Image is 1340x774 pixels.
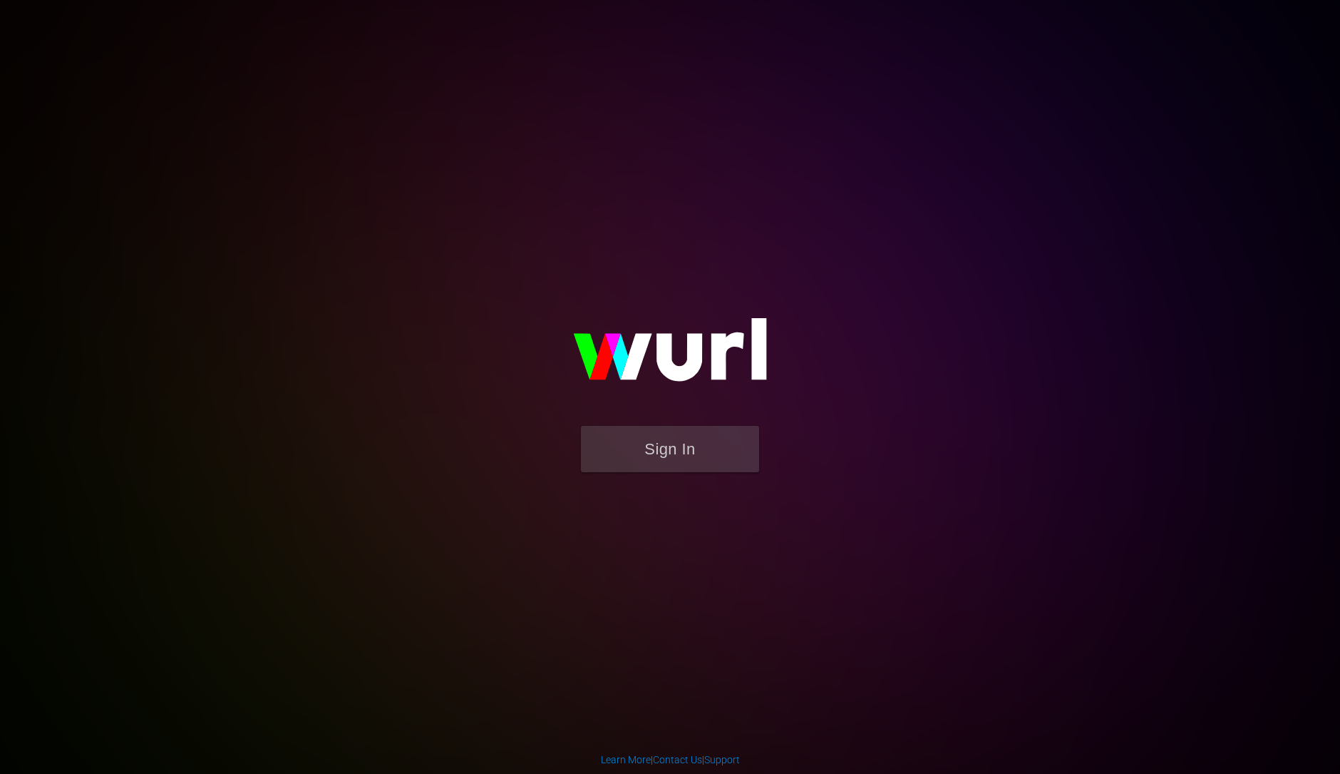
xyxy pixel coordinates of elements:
[704,754,740,765] a: Support
[653,754,702,765] a: Contact Us
[601,754,651,765] a: Learn More
[527,287,813,426] img: wurl-logo-on-black-223613ac3d8ba8fe6dc639794a292ebdb59501304c7dfd60c99c58986ef67473.svg
[601,753,740,767] div: | |
[581,426,759,472] button: Sign In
